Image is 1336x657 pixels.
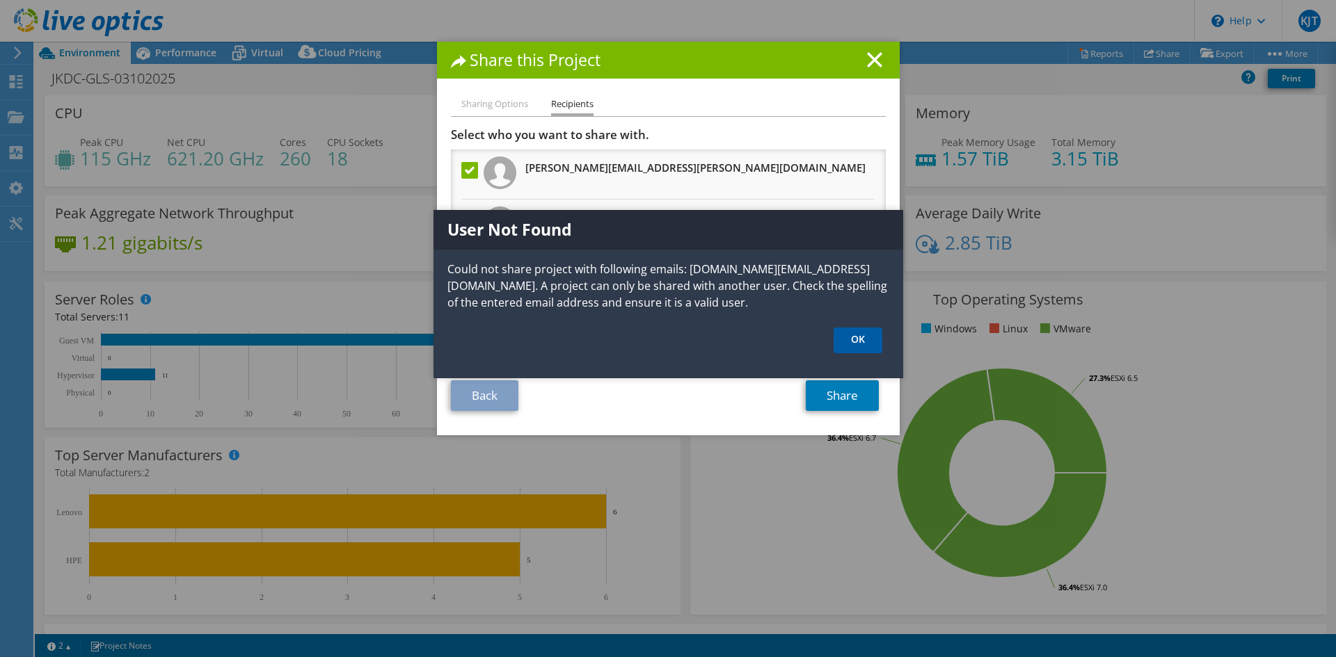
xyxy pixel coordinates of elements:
[834,327,882,353] a: OK
[461,96,528,113] li: Sharing Options
[451,127,886,143] h3: Select who you want to share with.
[434,261,903,311] p: Could not share project with following emails: [DOMAIN_NAME][EMAIL_ADDRESS][DOMAIN_NAME]. A proje...
[434,210,903,250] h1: User Not Found
[451,380,518,411] a: Back
[484,206,516,239] img: user.png
[551,96,594,116] li: Recipients
[451,52,886,68] h1: Share this Project
[806,380,879,411] a: Share
[484,156,516,189] img: user.png
[525,156,866,179] h3: [PERSON_NAME][EMAIL_ADDRESS][PERSON_NAME][DOMAIN_NAME]
[525,206,786,229] h3: [DOMAIN_NAME][EMAIL_ADDRESS][DOMAIN_NAME]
